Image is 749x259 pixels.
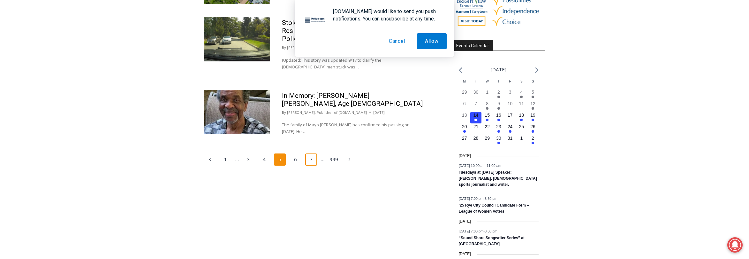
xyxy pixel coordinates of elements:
time: 4 [520,90,523,95]
a: 7 [305,153,317,166]
a: [PERSON_NAME], Publisher of [DOMAIN_NAME] [287,110,367,115]
a: 3 [243,153,255,166]
em: Has events [497,142,500,144]
span: S [520,80,523,83]
a: Next month [535,67,539,73]
em: Has events [474,119,477,121]
time: 21 [473,124,479,129]
span: [DATE] 10:00 am [459,163,486,167]
button: 12 Has events [527,100,539,112]
em: Has events [532,107,534,110]
span: By [282,110,286,115]
button: 26 Has events [527,123,539,135]
em: Has events [532,130,534,133]
a: 1 [220,153,232,166]
time: 18 [519,113,524,118]
span: 8:30 pm [485,229,497,233]
time: 14 [473,113,479,118]
a: Intern @ [DOMAIN_NAME] [154,62,309,80]
span: 11:00 am [487,163,501,167]
button: 30 Has events [493,135,504,146]
button: 3 [504,89,516,100]
time: 28 [473,136,479,141]
button: Cancel [381,33,413,49]
button: 30 [470,89,482,100]
time: 19 [530,113,535,118]
time: 12 [530,101,535,106]
time: 31 [508,136,513,141]
a: 4 [258,153,270,166]
em: Has events [520,119,523,121]
a: Previous month [459,67,462,73]
em: Has events [532,142,534,144]
nav: Page navigation [204,153,435,166]
em: Has events [497,107,500,110]
button: 31 [504,135,516,146]
em: Has events [486,119,488,121]
div: Wednesday [481,79,493,89]
li: [DATE] [491,65,506,74]
time: 15 [485,113,490,118]
a: ’25 Rye City Council Candidate Form – League of Women Voters [459,203,529,214]
span: Intern @ [DOMAIN_NAME] [167,64,296,78]
div: Friday [504,79,516,89]
time: 2 [532,136,534,141]
button: 11 [516,100,527,112]
button: 29 [459,89,470,100]
button: 25 [516,123,527,135]
button: 29 [481,135,493,146]
button: 4 Has events [516,89,527,100]
button: 10 [504,100,516,112]
button: 18 Has events [516,112,527,123]
a: Tuesdays at [DATE] Speaker: [PERSON_NAME], [DEMOGRAPHIC_DATA] sports journalist and writer. [459,170,537,188]
time: 29 [485,136,490,141]
em: Has events [497,119,500,121]
time: 7 [475,101,477,106]
time: 27 [462,136,467,141]
div: Tuesday [470,79,482,89]
span: 5 [274,153,286,166]
button: 19 Has events [527,112,539,123]
time: 30 [473,90,479,95]
button: 7 [470,100,482,112]
time: 17 [508,113,513,118]
button: 9 Has events [493,100,504,112]
a: 6 [290,153,302,166]
button: 24 Has events [504,123,516,135]
p: The family of Mayo [PERSON_NAME] has confirmed his passing on [DATE]. He… [282,122,424,135]
time: [DATE] [459,153,471,159]
time: 23 [496,124,501,129]
time: - [459,163,501,167]
button: 16 Has events [493,112,504,123]
button: 27 [459,135,470,146]
a: 999 [328,153,340,166]
button: 2 Has events [527,135,539,146]
span: [DATE] 7:00 pm [459,196,483,200]
time: 16 [496,113,501,118]
time: - [459,229,497,233]
time: [DATE] [459,251,471,257]
button: 2 Has events [493,89,504,100]
button: 17 [504,112,516,123]
p: [Updated: This story was updated 9/17 to clarify the [DEMOGRAPHIC_DATA] man stuck was… [282,57,424,70]
button: 1 [516,135,527,146]
div: Saturday [516,79,527,89]
em: Has events [532,119,534,121]
span: T [498,80,500,83]
button: 5 Has events [527,89,539,100]
span: T [475,80,477,83]
em: Has events [486,107,488,110]
em: Has events [497,130,500,133]
time: 5 [532,90,534,95]
div: Sunday [527,79,539,89]
time: 25 [519,124,524,129]
em: Has events [520,96,523,98]
time: 1 [486,90,488,95]
button: 23 Has events [493,123,504,135]
img: notification icon [302,8,328,33]
span: … [321,154,324,165]
span: [DATE] 7:00 pm [459,229,483,233]
button: 28 [470,135,482,146]
time: 30 [496,136,501,141]
time: 29 [462,90,467,95]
